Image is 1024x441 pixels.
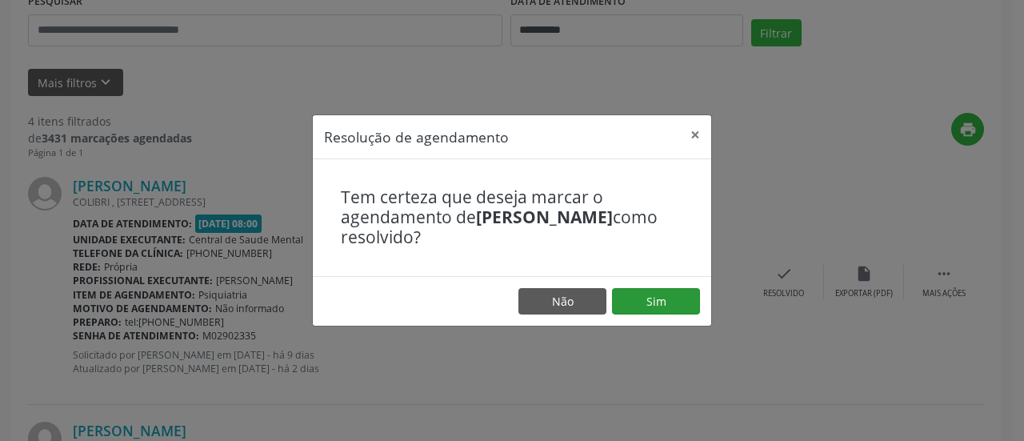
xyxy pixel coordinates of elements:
[518,288,606,315] button: Não
[324,126,509,147] h5: Resolução de agendamento
[476,206,613,228] b: [PERSON_NAME]
[679,115,711,154] button: Close
[612,288,700,315] button: Sim
[341,187,683,248] h4: Tem certeza que deseja marcar o agendamento de como resolvido?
